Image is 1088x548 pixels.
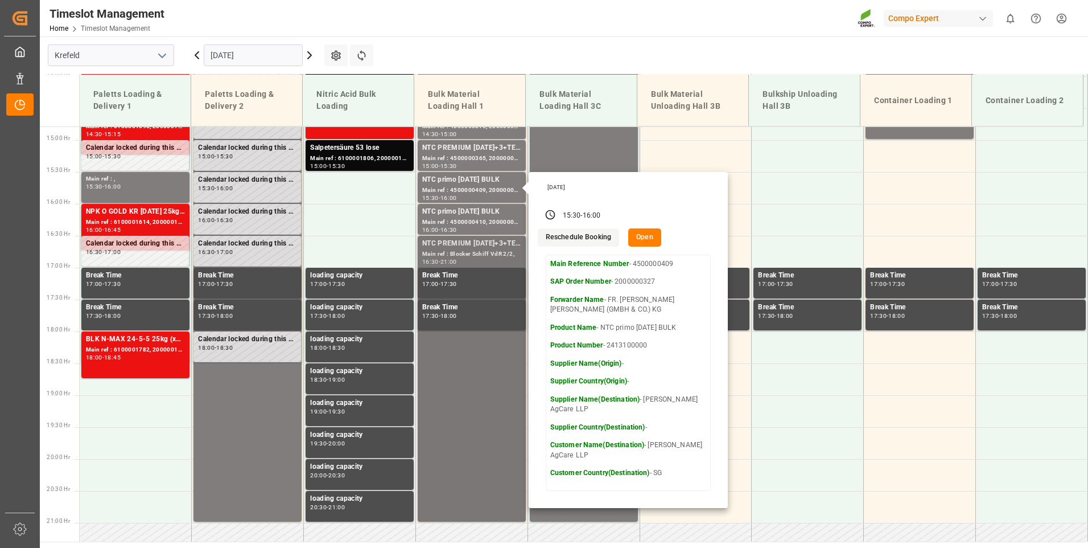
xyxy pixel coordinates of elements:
[758,302,857,313] div: Break Time
[312,84,405,117] div: Nitric Acid Bulk Loading
[47,454,70,460] span: 20:00 Hr
[198,186,215,191] div: 15:30
[47,263,70,269] span: 17:00 Hr
[999,281,1000,287] div: -
[86,142,184,154] div: Calendar locked during this period.
[422,218,521,227] div: Main ref : 4500000410, 2000000327
[439,132,440,137] div: -
[550,259,706,269] p: - 4500000409
[47,199,70,205] span: 16:00 Hr
[440,259,457,264] div: 21:00
[439,195,440,201] div: -
[758,84,851,117] div: Bulkship Unloading Hall 3B
[981,90,1074,111] div: Container Loading 2
[86,218,185,227] div: Main ref : 6100001614, 2000001384
[580,211,582,221] div: -
[328,281,345,287] div: 17:30
[423,84,516,117] div: Bulk Material Loading Hall 1
[327,281,328,287] div: -
[550,468,706,479] p: - SG
[774,313,776,318] div: -
[439,281,440,287] div: -
[535,84,628,117] div: Bulk Material Loading Hall 3C
[583,211,601,221] div: 16:00
[86,281,102,287] div: 17:00
[439,313,440,318] div: -
[422,206,521,218] div: NTC primo [DATE] BULK
[869,90,962,111] div: Container Loading 1
[104,154,121,159] div: 15:30
[888,281,905,287] div: 17:30
[550,260,629,268] strong: Main Reference Number
[440,313,457,318] div: 18:00
[310,398,409,409] div: loading capacity
[884,7,998,29] button: Compo Expert
[215,218,216,223] div: -
[440,163,457,169] div: 15:30
[550,341,706,351] p: - 2413100000
[327,377,328,382] div: -
[86,227,102,232] div: 16:00
[310,302,409,313] div: loading capacity
[47,358,70,365] span: 18:30 Hr
[550,359,706,369] p: -
[310,142,409,154] div: Salpetersäure 53 lose
[215,345,216,350] div: -
[310,441,327,446] div: 19:30
[999,313,1000,318] div: -
[47,422,70,428] span: 19:30 Hr
[216,345,233,350] div: 18:30
[50,24,68,32] a: Home
[439,227,440,232] div: -
[550,359,622,367] strong: Supplier Name(Origin)
[870,302,969,313] div: Break Time
[86,355,102,360] div: 18:00
[86,250,102,255] div: 16:30
[198,302,297,313] div: Break Time
[327,505,328,510] div: -
[563,211,581,221] div: 15:30
[102,227,104,232] div: -
[998,6,1023,31] button: show 0 new notifications
[310,493,409,505] div: loading capacity
[102,313,104,318] div: -
[1000,281,1017,287] div: 17:30
[310,154,409,163] div: Main ref : 6100001806, 2000001470
[550,377,627,385] strong: Supplier Country(Origin)
[327,473,328,478] div: -
[102,184,104,189] div: -
[47,486,70,492] span: 20:30 Hr
[89,84,182,117] div: Paletts Loading & Delivery 1
[310,461,409,473] div: loading capacity
[86,206,185,218] div: NPK O GOLD KR [DATE] 25kg (x60) IT
[86,132,102,137] div: 14:30
[422,195,439,201] div: 15:30
[422,270,521,281] div: Break Time
[422,174,521,186] div: NTC primo [DATE] BULK
[86,154,102,159] div: 15:00
[888,313,905,318] div: 18:00
[198,334,296,345] div: Calendar locked during this period.
[198,218,215,223] div: 16:00
[216,154,233,159] div: 15:30
[86,302,185,313] div: Break Time
[422,163,439,169] div: 15:00
[215,154,216,159] div: -
[887,281,888,287] div: -
[858,9,876,28] img: Screenshot%202023-09-29%20at%2010.02.21.png_1712312052.png
[550,277,611,285] strong: SAP Order Number
[216,186,233,191] div: 16:00
[310,334,409,345] div: loading capacity
[550,295,706,315] p: - FR. [PERSON_NAME] [PERSON_NAME] (GMBH & CO.) KG
[550,441,644,449] strong: Customer Name(Destination)
[870,313,887,318] div: 17:30
[870,281,887,287] div: 17:00
[198,345,215,350] div: 18:00
[198,238,296,250] div: Calendar locked during this period.
[777,313,793,318] div: 18:00
[328,345,345,350] div: 18:30
[422,142,521,154] div: NTC PREMIUM [DATE]+3+TE BULK
[47,231,70,237] span: 16:30 Hr
[198,281,215,287] div: 17:00
[50,5,164,22] div: Timeslot Management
